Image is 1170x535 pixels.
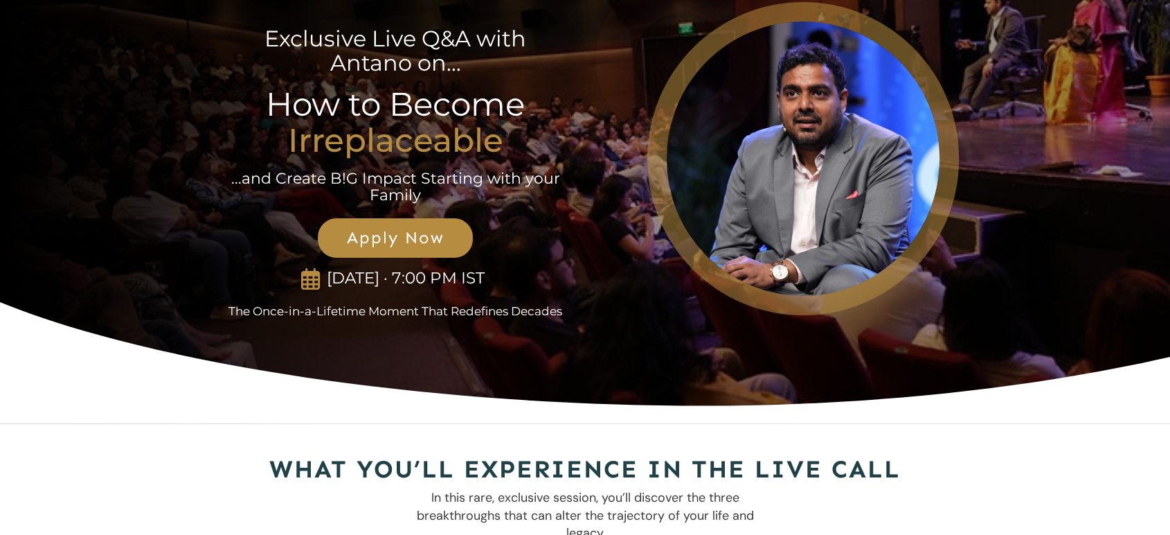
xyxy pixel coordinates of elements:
[288,121,503,160] strong: Irreplaceable
[321,269,490,288] p: [DATE] · 7:00 PM IST
[266,85,525,124] span: How to Become
[212,304,579,318] p: The Once-in-a-Lifetime Moment That Redefines Decades
[264,25,526,76] span: Exclusive Live Q&A with Antano on...
[212,452,958,489] h2: What You’ll Experience in the Live Call
[230,170,561,204] p: ...and Create B!G Impact Starting with your Family
[318,218,473,258] a: Apply Now
[333,228,458,248] span: Apply Now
